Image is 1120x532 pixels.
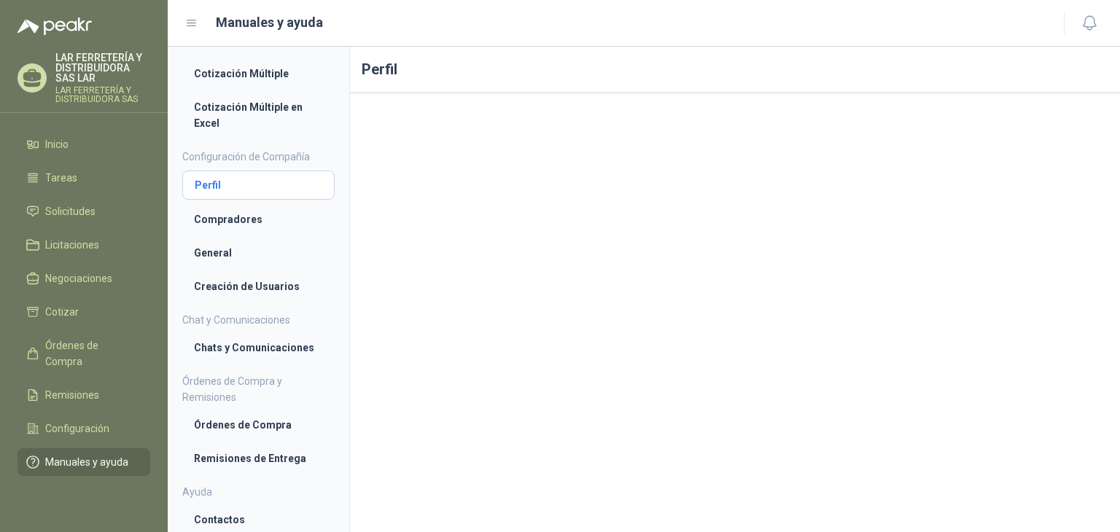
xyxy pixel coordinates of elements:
li: Chats y Comunicaciones [194,340,323,356]
a: Negociaciones [17,265,150,292]
iframe: 9c3d7d3d837b4ab9ad9ea13e40f1f299 [362,105,1108,523]
h4: Ayuda [182,484,335,500]
li: Órdenes de Compra [194,417,323,433]
li: Creación de Usuarios [194,278,323,294]
span: Solicitudes [45,203,96,219]
span: Órdenes de Compra [45,337,136,369]
p: LAR FERRETERÍA Y DISTRIBUIDORA SAS LAR [55,52,150,83]
a: Inicio [17,130,150,158]
a: Perfil [182,171,335,200]
a: Manuales y ayuda [17,448,150,476]
h1: Perfil [350,47,1120,93]
h4: Órdenes de Compra y Remisiones [182,373,335,405]
span: Tareas [45,170,77,186]
span: Inicio [45,136,69,152]
a: General [182,239,335,267]
li: Compradores [194,211,323,227]
li: Contactos [194,512,323,528]
a: Licitaciones [17,231,150,259]
img: Logo peakr [17,17,92,35]
a: Solicitudes [17,197,150,225]
li: General [194,245,323,261]
a: Compradores [182,206,335,233]
span: Remisiones [45,387,99,403]
li: Cotización Múltiple [194,66,323,82]
a: Remisiones [17,381,150,409]
a: Órdenes de Compra [182,411,335,439]
h4: Configuración de Compañía [182,149,335,165]
a: Tareas [17,164,150,192]
a: Órdenes de Compra [17,332,150,375]
span: Configuración [45,420,109,437]
p: LAR FERRETERÍA Y DISTRIBUIDORA SAS [55,86,150,103]
span: Manuales y ayuda [45,454,128,470]
h1: Manuales y ayuda [216,12,323,33]
a: Cotizar [17,298,150,326]
li: Perfil [195,177,322,193]
h4: Chat y Comunicaciones [182,312,335,328]
a: Remisiones de Entrega [182,445,335,472]
span: Cotizar [45,304,79,320]
a: Configuración [17,415,150,442]
li: Cotización Múltiple en Excel [194,99,323,131]
a: Creación de Usuarios [182,273,335,300]
li: Remisiones de Entrega [194,450,323,466]
a: Cotización Múltiple en Excel [182,93,335,137]
a: Cotización Múltiple [182,60,335,87]
a: Chats y Comunicaciones [182,334,335,361]
span: Negociaciones [45,270,112,286]
span: Licitaciones [45,237,99,253]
